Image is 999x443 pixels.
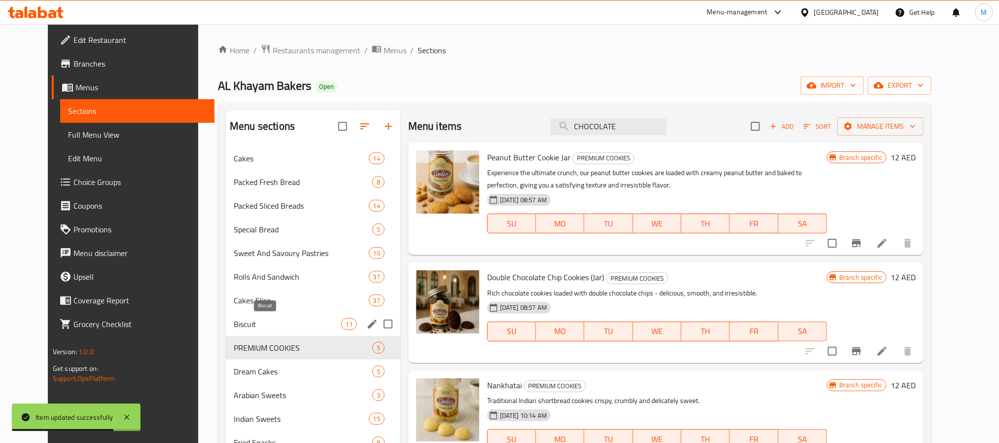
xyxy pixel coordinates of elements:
[234,295,368,306] span: Cakes Slice
[550,118,667,135] input: search
[234,389,372,401] div: Arabian Sweets
[487,322,536,341] button: SU
[373,178,384,187] span: 8
[226,170,400,194] div: Packed Fresh Bread8
[801,76,864,95] button: import
[53,362,98,375] span: Get support on:
[779,214,827,233] button: SA
[487,167,827,191] p: Experience the ultimate crunch, our peanut butter cookies are loaded with creamy peanut butter an...
[835,273,886,282] span: Branch specific
[730,214,778,233] button: FR
[218,74,311,97] span: AL Khayam Bakers
[73,295,207,306] span: Coverage Report
[496,303,551,312] span: [DATE] 08:57 AM
[572,152,635,164] div: PREMIUM COOKIES
[373,391,384,400] span: 3
[492,217,532,231] span: SU
[226,147,400,170] div: Cakes14
[369,295,385,306] div: items
[373,343,384,353] span: 5
[797,119,837,134] span: Sort items
[822,341,843,362] span: Select to update
[226,194,400,218] div: Packed Sliced Breads14
[369,272,384,282] span: 37
[234,247,368,259] span: Sweet And Savoury Pastries
[52,194,214,218] a: Coupons
[487,150,571,165] span: Peanut Butter Cookie Jar
[369,247,385,259] div: items
[416,378,479,442] img: Nankhatai
[234,152,368,164] span: Cakes
[588,324,629,338] span: TU
[68,129,207,141] span: Full Menu View
[868,76,931,95] button: export
[234,200,368,212] div: Packed Sliced Breads
[891,378,916,392] h6: 12 AED
[369,413,385,425] div: items
[373,367,384,376] span: 5
[588,217,629,231] span: TU
[253,44,257,56] li: /
[369,200,385,212] div: items
[234,271,368,283] span: Rolls And Sandwich
[814,7,879,18] div: [GEOGRAPHIC_DATA]
[234,176,372,188] span: Packed Fresh Bread
[681,214,730,233] button: TH
[53,345,77,358] span: Version:
[73,271,207,283] span: Upsell
[52,289,214,312] a: Coverage Report
[845,339,868,363] button: Branch-specific-item
[768,121,795,132] span: Add
[607,273,668,284] span: PREMIUM COOKIES
[496,411,551,420] span: [DATE] 10:14 AM
[734,217,774,231] span: FR
[540,217,580,231] span: MO
[369,414,384,424] span: 15
[540,324,580,338] span: MO
[372,176,385,188] div: items
[364,44,368,56] li: /
[804,121,831,132] span: Sort
[876,79,924,92] span: export
[606,272,668,284] div: PREMIUM COOKIES
[891,270,916,284] h6: 12 AED
[73,58,207,70] span: Branches
[369,154,384,163] span: 14
[73,200,207,212] span: Coupons
[372,44,406,57] a: Menus
[234,366,372,377] span: Dream Cakes
[766,119,797,134] button: Add
[226,312,400,336] div: Biscuit11edit
[891,150,916,164] h6: 12 AED
[524,380,586,392] div: PREMIUM COOKIES
[372,342,385,354] div: items
[234,413,368,425] span: Indian Sweets
[896,231,920,255] button: delete
[73,318,207,330] span: Grocery Checklist
[369,152,385,164] div: items
[273,44,360,56] span: Restaurants management
[745,116,766,137] span: Select section
[372,389,385,401] div: items
[487,378,522,393] span: Nankhatai
[234,318,341,330] span: Biscuit
[637,217,678,231] span: WE
[573,152,634,164] span: PREMIUM COOKIES
[52,170,214,194] a: Choice Groups
[73,34,207,46] span: Edit Restaurant
[234,223,372,235] span: Special Bread
[783,217,823,231] span: SA
[226,407,400,431] div: Indian Sweets15
[418,44,446,56] span: Sections
[52,241,214,265] a: Menu disclaimer
[365,317,380,332] button: edit
[384,44,406,56] span: Menus
[68,105,207,117] span: Sections
[52,52,214,75] a: Branches
[230,119,295,134] h2: Menu sections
